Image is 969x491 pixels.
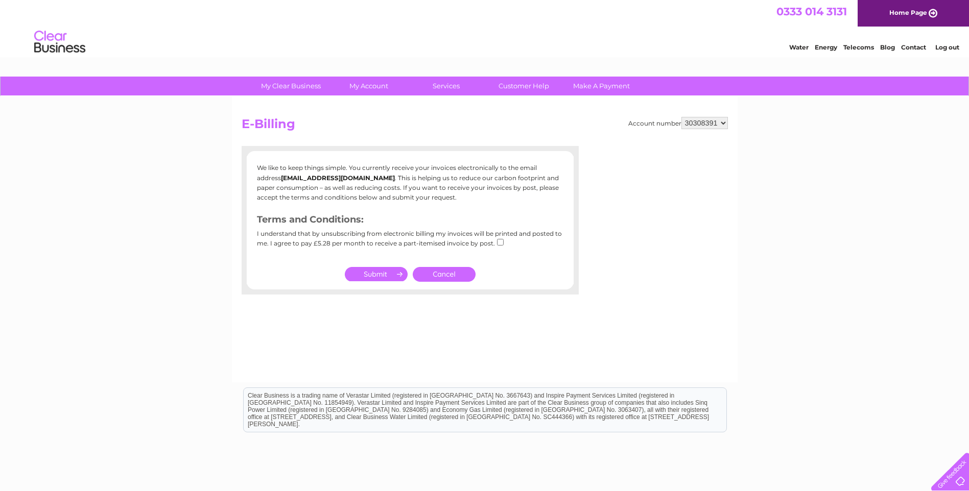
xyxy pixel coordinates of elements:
a: 0333 014 3131 [776,5,847,18]
a: Energy [815,43,837,51]
a: Make A Payment [559,77,644,95]
a: Telecoms [843,43,874,51]
a: Cancel [413,267,476,282]
div: I understand that by unsubscribing from electronic billing my invoices will be printed and posted... [257,230,563,254]
b: [EMAIL_ADDRESS][DOMAIN_NAME] [281,174,395,182]
input: Submit [345,267,408,281]
img: logo.png [34,27,86,58]
h2: E-Billing [242,117,728,136]
a: Log out [935,43,959,51]
p: We like to keep things simple. You currently receive your invoices electronically to the email ad... [257,163,563,202]
h3: Terms and Conditions: [257,212,563,230]
div: Account number [628,117,728,129]
a: Services [404,77,488,95]
a: Blog [880,43,895,51]
div: Clear Business is a trading name of Verastar Limited (registered in [GEOGRAPHIC_DATA] No. 3667643... [244,6,726,50]
a: Customer Help [482,77,566,95]
a: My Account [326,77,411,95]
a: Contact [901,43,926,51]
a: Water [789,43,809,51]
a: My Clear Business [249,77,333,95]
